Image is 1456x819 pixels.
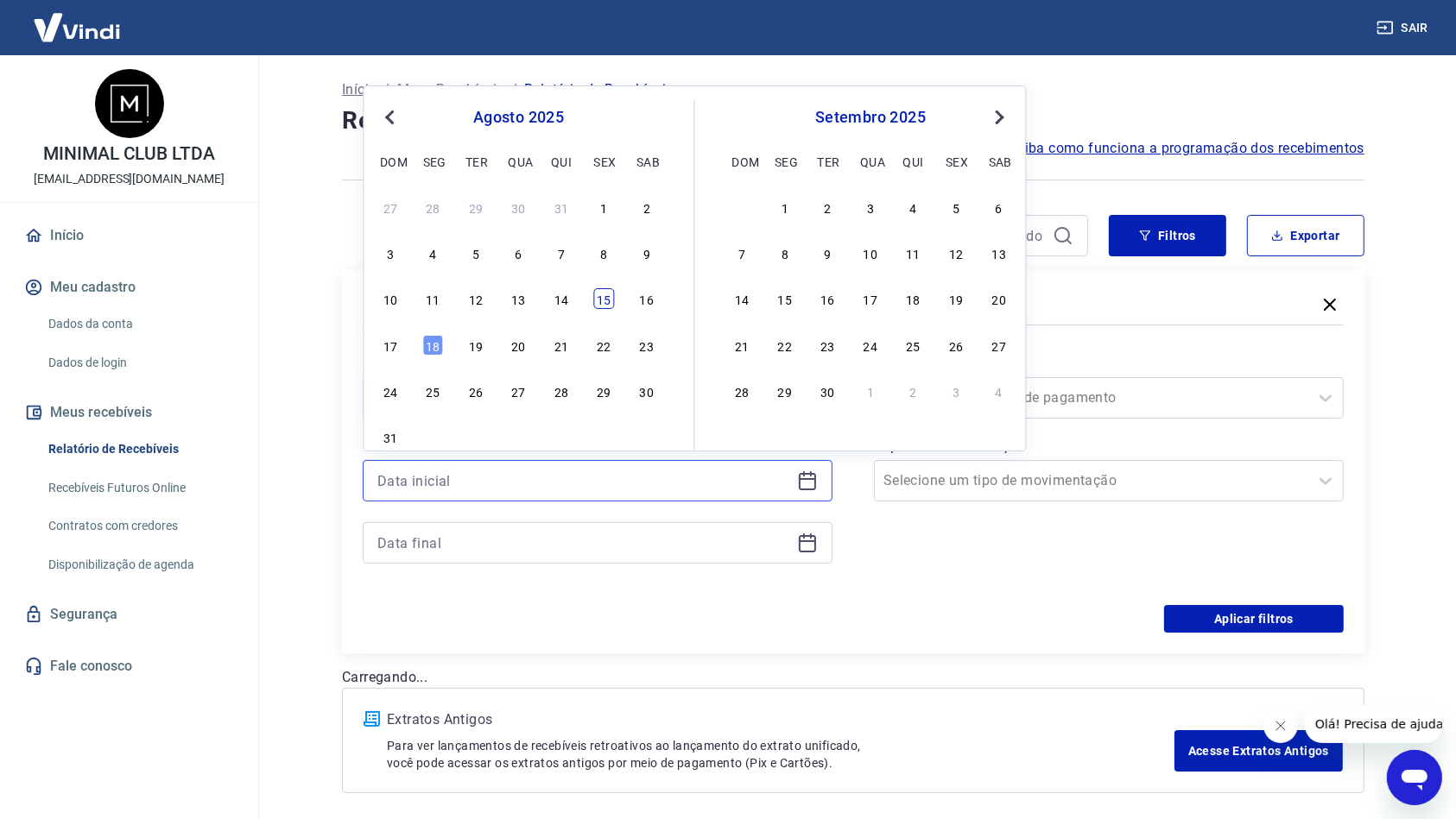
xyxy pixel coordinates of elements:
div: Choose domingo, 31 de agosto de 2025 [380,426,401,447]
div: Choose segunda-feira, 18 de agosto de 2025 [423,335,444,356]
div: month 2025-09 [730,194,1012,403]
div: Choose quinta-feira, 7 de agosto de 2025 [551,243,572,263]
button: Exportar [1247,215,1364,256]
label: Forma de Pagamento [877,353,1340,374]
a: Fale conosco [21,647,237,685]
div: Choose segunda-feira, 15 de setembro de 2025 [775,288,795,309]
div: Choose sábado, 13 de setembro de 2025 [989,243,1010,263]
p: [EMAIL_ADDRESS][DOMAIN_NAME] [34,170,225,188]
a: Relatório de Recebíveis [41,432,237,467]
div: qua [860,151,881,172]
div: Choose quarta-feira, 6 de agosto de 2025 [509,243,529,263]
div: Choose domingo, 27 de julho de 2025 [380,197,401,217]
a: Disponibilização de agenda [41,547,237,583]
div: Choose quarta-feira, 13 de agosto de 2025 [509,288,529,309]
div: Choose quinta-feira, 4 de setembro de 2025 [903,197,924,217]
div: Choose quarta-feira, 3 de setembro de 2025 [509,426,529,447]
div: Choose sábado, 27 de setembro de 2025 [989,335,1010,356]
div: Choose sábado, 16 de agosto de 2025 [636,288,657,309]
div: Choose domingo, 7 de setembro de 2025 [731,243,752,263]
div: Choose terça-feira, 23 de setembro de 2025 [817,335,838,356]
div: Choose sábado, 6 de setembro de 2025 [989,197,1010,217]
a: Dados da conta [41,306,237,342]
div: Choose domingo, 24 de agosto de 2025 [380,381,401,401]
div: month 2025-08 [377,194,659,450]
div: Choose quinta-feira, 21 de agosto de 2025 [551,335,572,356]
iframe: Fechar mensagem [1263,709,1298,743]
a: Meus Recebíveis [397,79,504,100]
p: Para ver lançamentos de recebíveis retroativos ao lançamento do extrato unificado, você pode aces... [387,737,1174,772]
div: Choose quarta-feira, 30 de julho de 2025 [509,197,529,217]
button: Sair [1373,12,1435,44]
button: Meu cadastro [21,268,237,306]
div: Choose quinta-feira, 4 de setembro de 2025 [551,426,572,447]
div: Choose domingo, 21 de setembro de 2025 [731,335,752,356]
a: Segurança [21,595,237,633]
div: Choose sábado, 4 de outubro de 2025 [989,381,1010,401]
div: Choose sábado, 30 de agosto de 2025 [636,381,657,401]
div: Choose quinta-feira, 28 de agosto de 2025 [551,381,572,401]
div: Choose sexta-feira, 3 de outubro de 2025 [946,381,966,401]
div: Choose terça-feira, 5 de agosto de 2025 [465,243,486,263]
button: Meus recebíveis [21,394,237,432]
div: dom [731,151,752,172]
div: Choose sábado, 9 de agosto de 2025 [636,243,657,263]
div: Choose terça-feira, 12 de agosto de 2025 [465,288,486,309]
div: sab [636,151,657,172]
button: Aplicar filtros [1164,605,1344,633]
a: Dados de login [41,345,237,381]
div: sex [594,151,615,172]
iframe: Mensagem da empresa [1305,705,1442,743]
div: Choose terça-feira, 19 de agosto de 2025 [465,335,486,356]
div: Choose quinta-feira, 11 de setembro de 2025 [903,243,924,263]
iframe: Botão para abrir a janela de mensagens [1387,750,1442,805]
div: Choose domingo, 28 de setembro de 2025 [731,381,752,401]
p: Extratos Antigos [387,709,1174,730]
div: sex [946,151,966,172]
a: Início [21,217,237,255]
button: Previous Month [379,107,400,128]
div: dom [380,151,401,172]
p: / [383,79,389,100]
label: Tipo de Movimentação [877,436,1340,457]
div: Choose sexta-feira, 8 de agosto de 2025 [594,243,615,263]
div: Choose segunda-feira, 22 de setembro de 2025 [775,335,795,356]
div: Choose terça-feira, 30 de setembro de 2025 [817,381,838,401]
div: Choose domingo, 14 de setembro de 2025 [731,288,752,309]
div: ter [817,151,838,172]
div: Choose domingo, 31 de agosto de 2025 [731,197,752,217]
div: Choose sexta-feira, 26 de setembro de 2025 [946,335,966,356]
a: Saiba como funciona a programação dos recebimentos [1008,138,1364,159]
div: Choose sexta-feira, 15 de agosto de 2025 [594,288,615,309]
p: MINIMAL CLUB LTDA [43,145,215,163]
div: Choose segunda-feira, 11 de agosto de 2025 [423,288,444,309]
div: ter [465,151,486,172]
div: Choose segunda-feira, 25 de agosto de 2025 [423,381,444,401]
div: Choose sexta-feira, 29 de agosto de 2025 [594,381,615,401]
div: qui [903,151,924,172]
div: Choose quarta-feira, 27 de agosto de 2025 [509,381,529,401]
button: Next Month [989,107,1010,128]
div: Choose terça-feira, 2 de setembro de 2025 [465,426,486,447]
div: Choose segunda-feira, 29 de setembro de 2025 [775,381,795,401]
div: Choose segunda-feira, 4 de agosto de 2025 [423,243,444,263]
div: Choose segunda-feira, 1 de setembro de 2025 [423,426,444,447]
div: Choose sábado, 6 de setembro de 2025 [636,426,657,447]
div: Choose sábado, 2 de agosto de 2025 [636,197,657,217]
div: Choose sábado, 20 de setembro de 2025 [989,288,1010,309]
img: 2376d592-4d34-4ee8-99c1-724014accce1.jpeg [95,69,164,138]
div: Choose quarta-feira, 3 de setembro de 2025 [860,197,881,217]
div: Choose sexta-feira, 19 de setembro de 2025 [946,288,966,309]
div: Choose quarta-feira, 24 de setembro de 2025 [860,335,881,356]
input: Data inicial [377,468,790,494]
div: Choose sexta-feira, 5 de setembro de 2025 [946,197,966,217]
div: Choose segunda-feira, 28 de julho de 2025 [423,197,444,217]
div: Choose quinta-feira, 25 de setembro de 2025 [903,335,924,356]
a: Início [342,79,377,100]
div: seg [423,151,444,172]
div: agosto 2025 [377,107,659,128]
div: Choose quinta-feira, 14 de agosto de 2025 [551,288,572,309]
